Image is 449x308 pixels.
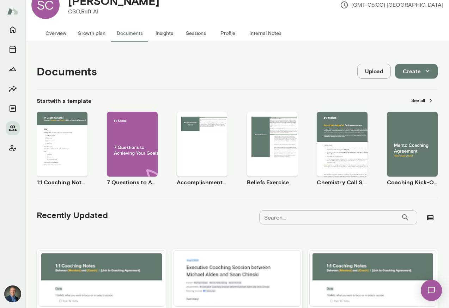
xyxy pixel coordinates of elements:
button: Home [6,23,20,37]
button: Sessions [180,25,212,42]
button: Profile [212,25,244,42]
h5: Recently Updated [37,209,108,221]
h6: Chemistry Call Self-Assessment [Coaches only] [317,178,368,186]
p: (GMT-05:00) [GEOGRAPHIC_DATA] [340,1,443,9]
button: Overview [40,25,72,42]
button: Members [6,121,20,135]
h6: 7 Questions to Achieving Your Goals [107,178,158,186]
h4: Documents [37,64,97,78]
button: Client app [6,141,20,155]
img: Michael Alden [4,285,21,302]
img: Mento [7,5,18,18]
button: Documents [111,25,148,42]
button: Internal Notes [244,25,287,42]
button: Growth plan [72,25,111,42]
button: Documents [6,101,20,116]
button: Growth Plan [6,62,20,76]
button: See all [407,95,438,106]
button: Sessions [6,42,20,56]
button: Create [395,64,438,79]
button: Insights [6,82,20,96]
button: Insights [148,25,180,42]
h6: Accomplishment Tracker [177,178,227,186]
h6: Coaching Kick-Off | Coaching Agreement [387,178,438,186]
h6: Start with a template [37,97,91,105]
button: Upload [357,64,391,79]
h6: 1:1 Coaching Notes [37,178,87,186]
h6: Beliefs Exercise [247,178,298,186]
p: CSO, Raft AI [68,7,159,16]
